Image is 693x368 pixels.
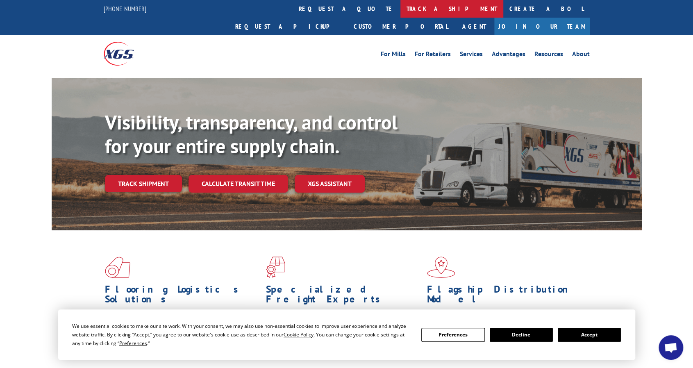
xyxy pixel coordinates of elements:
[105,257,130,278] img: xgs-icon-total-supply-chain-intelligence-red
[105,308,259,337] span: As an industry carrier of choice, XGS has brought innovation and dedication to flooring logistics...
[427,284,582,308] h1: Flagship Distribution Model
[189,175,288,193] a: Calculate transit time
[492,51,525,60] a: Advantages
[572,51,590,60] a: About
[348,18,454,35] a: Customer Portal
[104,5,146,13] a: [PHONE_NUMBER]
[460,51,483,60] a: Services
[659,335,683,360] a: Open chat
[105,175,182,192] a: Track shipment
[427,308,578,327] span: Our agile distribution network gives you nationwide inventory management on demand.
[381,51,406,60] a: For Mills
[490,328,553,342] button: Decline
[119,340,147,347] span: Preferences
[454,18,494,35] a: Agent
[534,51,563,60] a: Resources
[229,18,348,35] a: Request a pickup
[105,284,260,308] h1: Flooring Logistics Solutions
[558,328,621,342] button: Accept
[266,257,285,278] img: xgs-icon-focused-on-flooring-red
[421,328,484,342] button: Preferences
[266,308,421,345] p: From 123 overlength loads to delicate cargo, our experienced staff knows the best way to move you...
[105,109,398,159] b: Visibility, transparency, and control for your entire supply chain.
[295,175,365,193] a: XGS ASSISTANT
[427,257,455,278] img: xgs-icon-flagship-distribution-model-red
[58,309,635,360] div: Cookie Consent Prompt
[415,51,451,60] a: For Retailers
[266,284,421,308] h1: Specialized Freight Experts
[284,331,314,338] span: Cookie Policy
[494,18,590,35] a: Join Our Team
[72,322,411,348] div: We use essential cookies to make our site work. With your consent, we may also use non-essential ...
